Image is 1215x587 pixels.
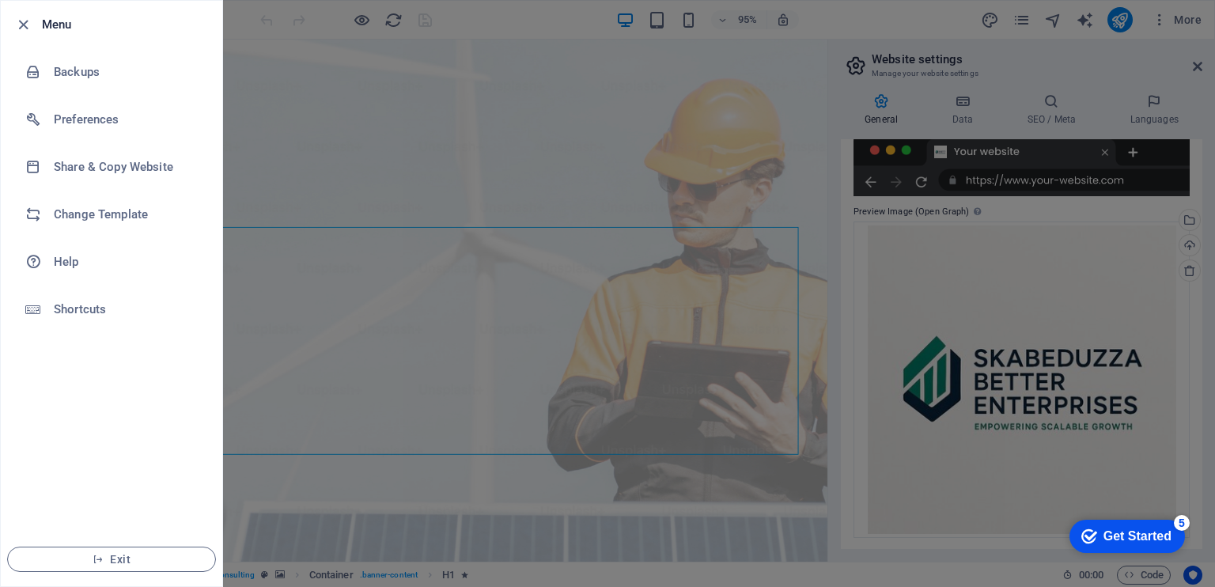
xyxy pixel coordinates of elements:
[54,157,200,176] h6: Share & Copy Website
[42,15,210,34] h6: Menu
[54,252,200,271] h6: Help
[54,62,200,81] h6: Backups
[54,110,200,129] h6: Preferences
[9,8,124,41] div: Get Started 5 items remaining, 0% complete
[54,205,200,224] h6: Change Template
[21,553,202,566] span: Exit
[43,17,111,32] div: Get Started
[1,238,222,286] a: Help
[7,547,216,572] button: Exit
[54,300,200,319] h6: Shortcuts
[113,3,129,19] div: 5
